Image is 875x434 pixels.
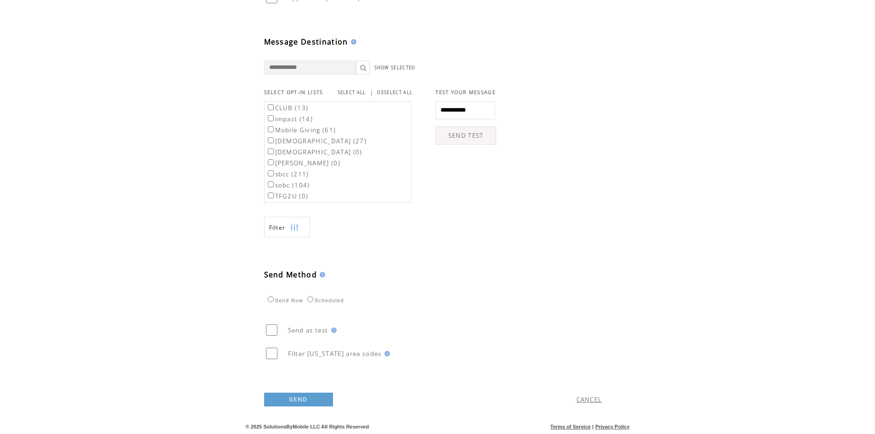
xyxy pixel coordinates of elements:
[264,89,323,96] span: SELECT OPT-IN LISTS
[266,192,309,200] label: TFG2U (0)
[435,126,496,145] a: SEND TEST
[268,170,274,176] input: sbcc (211)
[268,181,274,187] input: sobc (104)
[266,159,341,167] label: [PERSON_NAME] (0)
[290,217,299,238] img: filters.png
[266,148,362,156] label: [DEMOGRAPHIC_DATA] (0)
[377,90,412,96] a: DESELECT ALL
[268,126,274,132] input: Mobile Giving (61)
[595,424,630,429] a: Privacy Policy
[338,90,366,96] a: SELECT ALL
[550,424,591,429] a: Terms of Service
[305,298,344,303] label: Scheduled
[269,224,286,231] span: Show filters
[264,37,348,47] span: Message Destination
[317,272,325,277] img: help.gif
[288,349,382,358] span: Filter [US_STATE] area codes
[268,137,274,143] input: [DEMOGRAPHIC_DATA] (27)
[576,395,602,404] a: CANCEL
[266,137,367,145] label: [DEMOGRAPHIC_DATA] (27)
[288,326,328,334] span: Send as test
[592,424,593,429] span: |
[370,88,373,96] span: |
[266,126,336,134] label: Mobile Giving (61)
[328,327,337,333] img: help.gif
[374,65,416,71] a: SHOW SELECTED
[266,104,309,112] label: CLUB (13)
[268,192,274,198] input: TFG2U (0)
[307,296,313,302] input: Scheduled
[266,170,309,178] label: sbcc (211)
[268,296,274,302] input: Send Now
[435,89,496,96] span: TEST YOUR MESSAGE
[264,270,317,280] span: Send Method
[382,351,390,356] img: help.gif
[265,298,303,303] label: Send Now
[246,424,369,429] span: © 2025 SolutionsByMobile LLC All Rights Reserved
[268,115,274,121] input: impact (14)
[268,159,274,165] input: [PERSON_NAME] (0)
[348,39,356,45] img: help.gif
[266,115,313,123] label: impact (14)
[268,104,274,110] input: CLUB (13)
[266,181,310,189] label: sobc (104)
[264,217,310,237] a: Filter
[268,148,274,154] input: [DEMOGRAPHIC_DATA] (0)
[264,393,333,406] a: SEND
